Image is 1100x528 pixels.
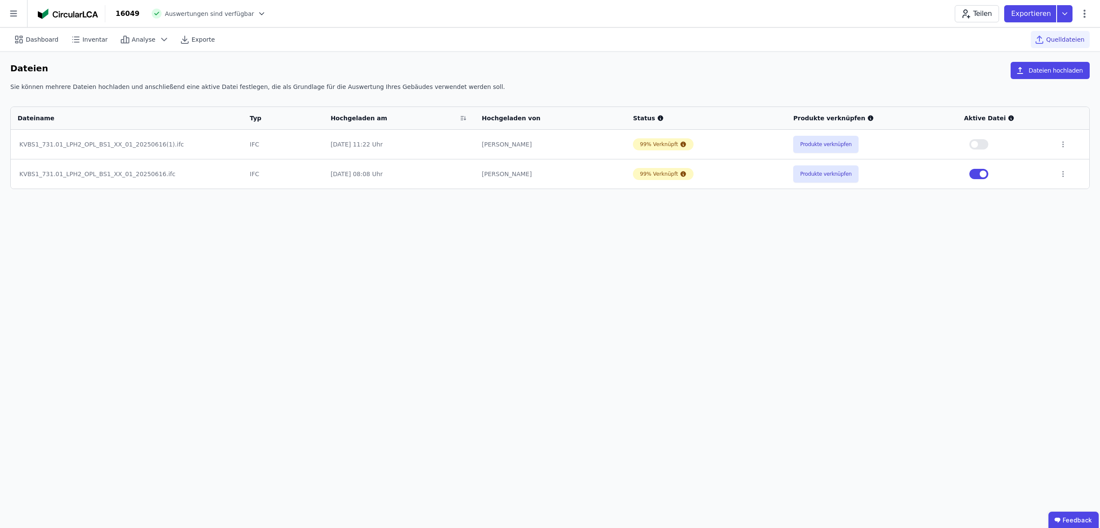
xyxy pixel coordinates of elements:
img: Concular [38,9,98,19]
div: IFC [250,140,317,149]
button: Produkte verknüpfen [793,165,859,183]
span: Analyse [132,35,156,44]
div: [PERSON_NAME] [482,140,619,149]
button: Teilen [955,5,999,22]
button: Produkte verknüpfen [793,136,859,153]
div: [DATE] 08:08 Uhr [330,170,468,178]
div: [PERSON_NAME] [482,170,619,178]
div: Typ [250,114,306,122]
div: 99% Verknüpft [640,171,678,177]
h6: Dateien [10,62,48,76]
button: Dateien hochladen [1011,62,1090,79]
div: Status [633,114,779,122]
span: Dashboard [26,35,58,44]
span: Exporte [192,35,215,44]
div: 16049 [116,9,140,19]
div: 99% Verknüpft [640,141,678,148]
span: Inventar [82,35,108,44]
div: Hochgeladen von [482,114,608,122]
div: Hochgeladen am [330,114,457,122]
span: Quelldateien [1046,35,1085,44]
div: KVBS1_731.01_LPH2_OPL_BS1_XX_01_20250616(1).ifc [19,140,234,149]
div: Dateiname [18,114,225,122]
div: Produkte verknüpfen [793,114,950,122]
div: Sie können mehrere Dateien hochladen und anschließend eine aktive Datei festlegen, die als Grundl... [10,82,1090,98]
p: Exportieren [1011,9,1053,19]
div: IFC [250,170,317,178]
span: Auswertungen sind verfügbar [165,9,254,18]
div: KVBS1_731.01_LPH2_OPL_BS1_XX_01_20250616.ifc [19,170,234,178]
div: [DATE] 11:22 Uhr [330,140,468,149]
div: Aktive Datei [964,114,1045,122]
